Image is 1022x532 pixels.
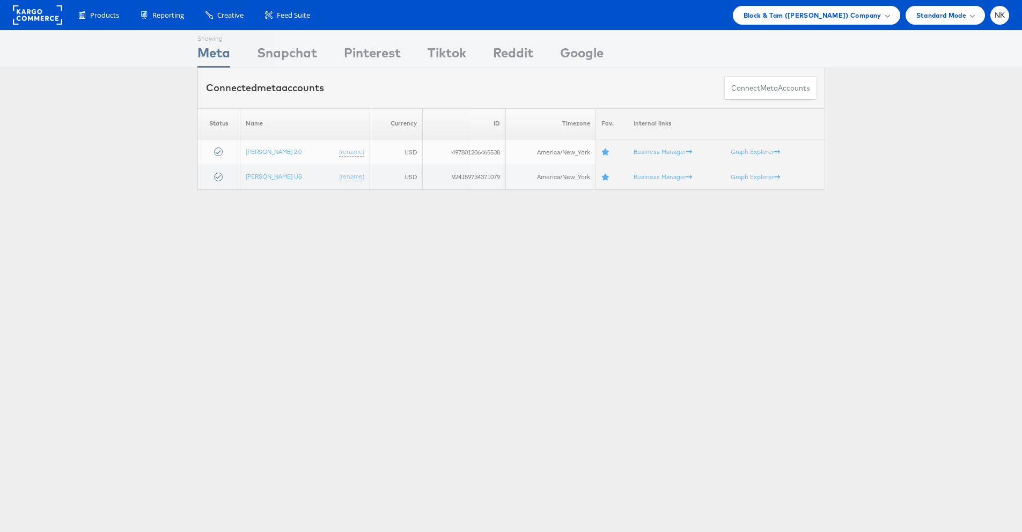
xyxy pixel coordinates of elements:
button: ConnectmetaAccounts [724,76,817,100]
div: Tiktok [428,43,466,68]
a: [PERSON_NAME] 2.0 [246,147,302,155]
span: meta [760,83,778,93]
td: America/New_York [506,139,596,164]
div: Meta [197,43,230,68]
span: Standard Mode [916,10,966,21]
th: ID [422,108,505,139]
span: Creative [217,10,244,20]
span: Feed Suite [277,10,310,20]
a: Graph Explorer [731,147,780,156]
td: USD [370,164,423,189]
a: Business Manager [634,147,692,156]
th: Timezone [506,108,596,139]
span: Products [90,10,119,20]
span: Reporting [152,10,184,20]
a: Business Manager [634,172,692,180]
div: Reddit [493,43,533,68]
a: (rename) [339,172,364,181]
th: Status [197,108,240,139]
div: Connected accounts [206,81,324,95]
th: Name [240,108,370,139]
div: Pinterest [344,43,401,68]
td: USD [370,139,423,164]
a: (rename) [339,147,364,156]
div: Snapchat [257,43,317,68]
a: Graph Explorer [731,172,780,180]
td: America/New_York [506,164,596,189]
div: Google [560,43,604,68]
td: 497801206465538 [422,139,505,164]
span: meta [257,82,282,94]
span: NK [995,12,1005,19]
span: Block & Tam ([PERSON_NAME]) Company [744,10,881,21]
div: Showing [197,31,230,43]
th: Currency [370,108,423,139]
td: 924159734371079 [422,164,505,189]
a: [PERSON_NAME] US [246,172,302,180]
